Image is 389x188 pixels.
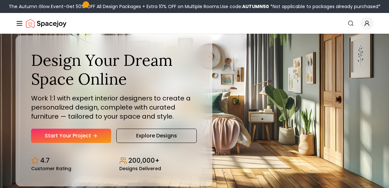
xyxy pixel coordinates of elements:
[269,3,381,10] span: *Not applicable to packages already purchased*
[31,151,197,171] div: Design stats
[116,129,197,143] a: Explore Designs
[119,166,161,171] small: Designs Delivered
[31,129,111,143] a: Start Your Project
[128,156,159,165] p: 200,000+
[26,17,66,30] img: Spacejoy Logo
[31,166,71,171] small: Customer Rating
[220,3,269,10] span: Use code:
[26,17,66,30] a: Spacejoy
[40,156,50,165] p: 4.7
[242,3,269,10] b: AUTUMN50
[31,51,197,88] h1: Design Your Dream Space Online
[9,3,381,10] div: The Autumn Glow Event-Get 50% OFF All Design Packages + Extra 10% OFF on Multiple Rooms.
[16,13,373,34] nav: Global
[31,94,197,121] p: Work 1:1 with expert interior designers to create a personalized design, complete with curated fu...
